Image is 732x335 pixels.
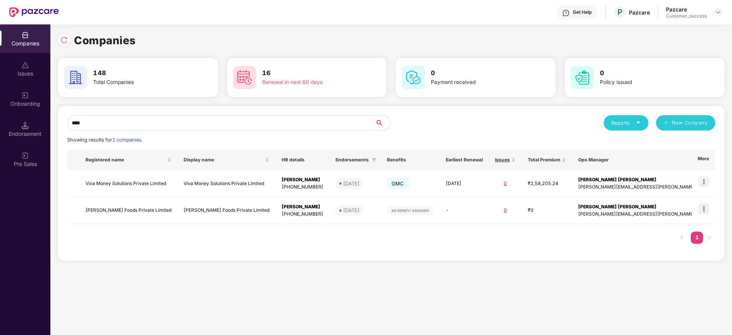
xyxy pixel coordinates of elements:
img: svg+xml;base64,PHN2ZyB4bWxucz0iaHR0cDovL3d3dy53My5vcmcvMjAwMC9zdmciIHdpZHRoPSI2MCIgaGVpZ2h0PSI2MC... [64,66,87,89]
span: Total Premium [528,157,560,163]
img: svg+xml;base64,PHN2ZyBpZD0iSGVscC0zMngzMiIgeG1sbnM9Imh0dHA6Ly93d3cudzMub3JnLzIwMDAvc3ZnIiB3aWR0aD... [562,9,570,17]
td: Viva Money Solutions Private Limited [177,170,276,197]
img: svg+xml;base64,PHN2ZyBpZD0iQ29tcGFuaWVzIiB4bWxucz0iaHR0cDovL3d3dy53My5vcmcvMjAwMC9zdmciIHdpZHRoPS... [21,31,29,39]
th: Display name [177,150,276,170]
h1: Companies [74,32,136,49]
div: Reports [611,119,641,127]
span: Display name [184,157,264,163]
div: ₹2,58,205.24 [528,180,566,187]
th: Earliest Renewal [440,150,489,170]
button: plusNew Company [656,115,715,130]
span: search [375,120,390,126]
img: svg+xml;base64,PHN2ZyB3aWR0aD0iMTQuNSIgaGVpZ2h0PSIxNC41IiB2aWV3Qm94PSIwIDAgMTYgMTYiIGZpbGw9Im5vbm... [21,122,29,129]
span: Endorsements [335,157,369,163]
h3: 148 [93,68,189,78]
th: Total Premium [522,150,572,170]
img: icon [698,176,709,187]
th: Registered name [79,150,177,170]
th: Benefits [381,150,440,170]
div: Pazcare [666,6,707,13]
img: svg+xml;base64,PHN2ZyBpZD0iRHJvcGRvd24tMzJ4MzIiIHhtbG5zPSJodHRwOi8vd3d3LnczLm9yZy8yMDAwL3N2ZyIgd2... [715,9,721,15]
div: Pazcare [629,9,650,16]
li: 1 [691,232,703,244]
span: 2 companies. [112,137,143,143]
button: right [703,232,715,244]
td: - [440,197,489,224]
div: 0 [495,207,516,214]
span: right [707,235,711,240]
div: Payment received [431,78,527,87]
td: Viva Money Solutions Private Limited [79,170,177,197]
div: [PERSON_NAME] [282,203,323,211]
div: [PHONE_NUMBER] [282,211,323,218]
div: [DATE] [343,206,360,214]
div: 0 [495,180,516,187]
div: [DATE] [343,180,360,187]
th: More [692,150,715,170]
span: Ops Manager [578,157,727,163]
li: Previous Page [676,232,688,244]
img: svg+xml;base64,PHN2ZyB4bWxucz0iaHR0cDovL3d3dy53My5vcmcvMjAwMC9zdmciIHdpZHRoPSI2MCIgaGVpZ2h0PSI2MC... [233,66,256,89]
img: svg+xml;base64,PHN2ZyB4bWxucz0iaHR0cDovL3d3dy53My5vcmcvMjAwMC9zdmciIHdpZHRoPSIxMjIiIGhlaWdodD0iMj... [387,206,434,215]
img: svg+xml;base64,PHN2ZyBpZD0iUmVsb2FkLTMyeDMyIiB4bWxucz0iaHR0cDovL3d3dy53My5vcmcvMjAwMC9zdmciIHdpZH... [60,36,68,44]
h3: 16 [262,68,358,78]
td: [PERSON_NAME] Foods Private Limited [79,197,177,224]
div: Get Help [573,9,592,15]
h3: 0 [600,68,696,78]
div: [PERSON_NAME] [282,176,323,184]
span: New Company [672,119,708,127]
span: P [618,8,622,17]
li: Next Page [703,232,715,244]
div: ₹0 [528,207,566,214]
div: [PHONE_NUMBER] [282,184,323,191]
img: svg+xml;base64,PHN2ZyBpZD0iSXNzdWVzX2Rpc2FibGVkIiB4bWxucz0iaHR0cDovL3d3dy53My5vcmcvMjAwMC9zdmciIH... [21,61,29,69]
img: svg+xml;base64,PHN2ZyB4bWxucz0iaHR0cDovL3d3dy53My5vcmcvMjAwMC9zdmciIHdpZHRoPSI2MCIgaGVpZ2h0PSI2MC... [402,66,425,89]
span: filter [372,158,376,162]
img: svg+xml;base64,PHN2ZyB3aWR0aD0iMjAiIGhlaWdodD0iMjAiIHZpZXdCb3g9IjAgMCAyMCAyMCIgZmlsbD0ibm9uZSIgeG... [21,152,29,159]
span: Showing results for [67,137,143,143]
span: left [679,235,684,240]
span: caret-down [636,120,641,125]
span: GMC [387,178,409,189]
span: plus [664,120,669,126]
h3: 0 [431,68,527,78]
button: left [676,232,688,244]
span: Registered name [85,157,166,163]
img: New Pazcare Logo [9,7,59,17]
img: icon [698,203,709,214]
button: search [375,115,391,130]
span: filter [370,155,378,164]
span: Issues [495,157,510,163]
a: 1 [691,232,703,243]
div: Renewal in next 60 days [262,78,358,87]
div: Policy issued [600,78,696,87]
th: Issues [489,150,522,170]
td: [DATE] [440,170,489,197]
div: Customer_success [666,13,707,19]
img: svg+xml;base64,PHN2ZyB4bWxucz0iaHR0cDovL3d3dy53My5vcmcvMjAwMC9zdmciIHdpZHRoPSI2MCIgaGVpZ2h0PSI2MC... [571,66,594,89]
div: Total Companies [93,78,189,87]
th: HR details [276,150,329,170]
td: [PERSON_NAME] Foods Private Limited [177,197,276,224]
img: svg+xml;base64,PHN2ZyB3aWR0aD0iMjAiIGhlaWdodD0iMjAiIHZpZXdCb3g9IjAgMCAyMCAyMCIgZmlsbD0ibm9uZSIgeG... [21,92,29,99]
